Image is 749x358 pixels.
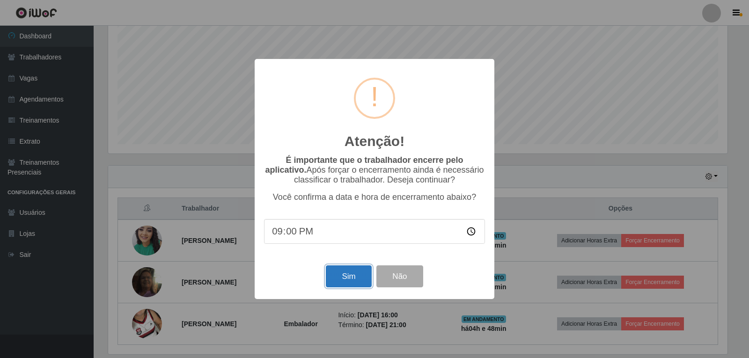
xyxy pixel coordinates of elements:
[264,192,485,202] p: Você confirma a data e hora de encerramento abaixo?
[345,133,404,150] h2: Atenção!
[265,155,463,175] b: É importante que o trabalhador encerre pelo aplicativo.
[326,265,371,287] button: Sim
[376,265,423,287] button: Não
[264,155,485,185] p: Após forçar o encerramento ainda é necessário classificar o trabalhador. Deseja continuar?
